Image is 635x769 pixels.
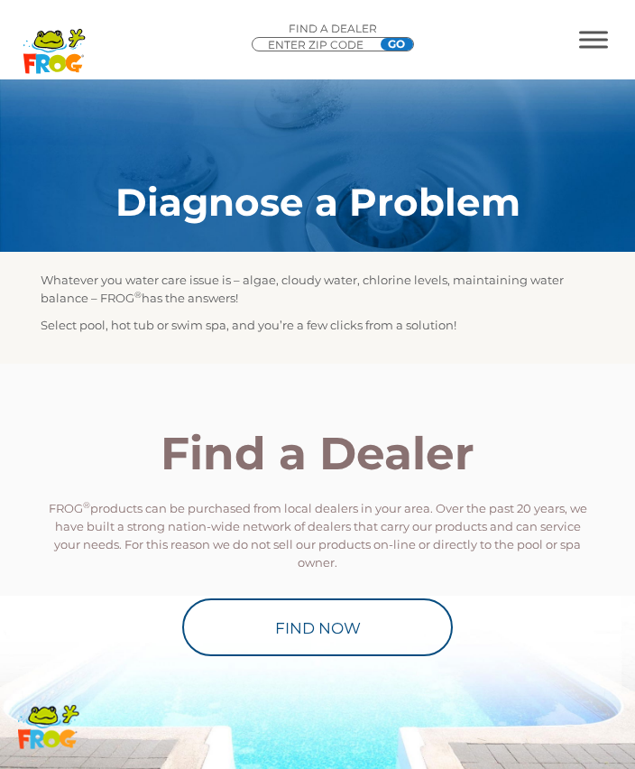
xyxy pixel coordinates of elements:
[83,500,90,510] sup: ®
[41,499,594,571] p: FROG products can be purchased from local dealers in your area. Over the past 20 years, we have b...
[252,21,414,37] p: Find A Dealer
[182,598,453,656] a: Find Now
[134,290,142,300] sup: ®
[41,271,594,307] p: Whatever you water care issue is – algae, cloudy water, chlorine levels, maintaining water balanc...
[381,38,413,51] input: GO
[41,316,594,334] p: Select pool, hot tub or swim spa, and you’re a few clicks from a solution!
[41,431,594,477] h2: Find a Dealer
[14,5,95,74] img: Frog Products Logo
[579,31,608,48] button: MENU
[115,179,520,226] strong: Diagnose a Problem
[14,693,83,756] img: frog-products-logo-small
